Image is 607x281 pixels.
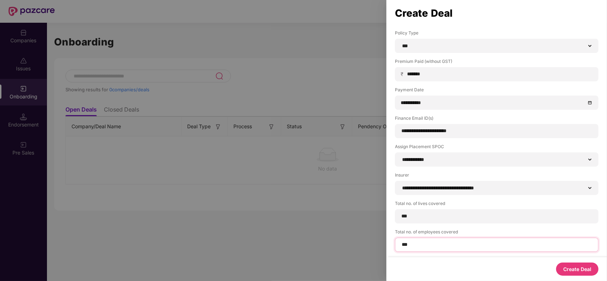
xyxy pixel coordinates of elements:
[395,115,598,124] label: Finance Email ID(s)
[401,71,406,77] span: ₹
[395,144,598,152] label: Assign Placement SPOC
[395,9,598,17] div: Create Deal
[556,263,598,276] button: Create Deal
[395,58,598,67] label: Premium Paid (without GST)
[395,87,598,96] label: Payment Date
[395,172,598,181] label: Insurer
[395,30,598,39] label: Policy Type
[395,229,598,238] label: Total no. of employees covered
[395,200,598,209] label: Total no. of lives covered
